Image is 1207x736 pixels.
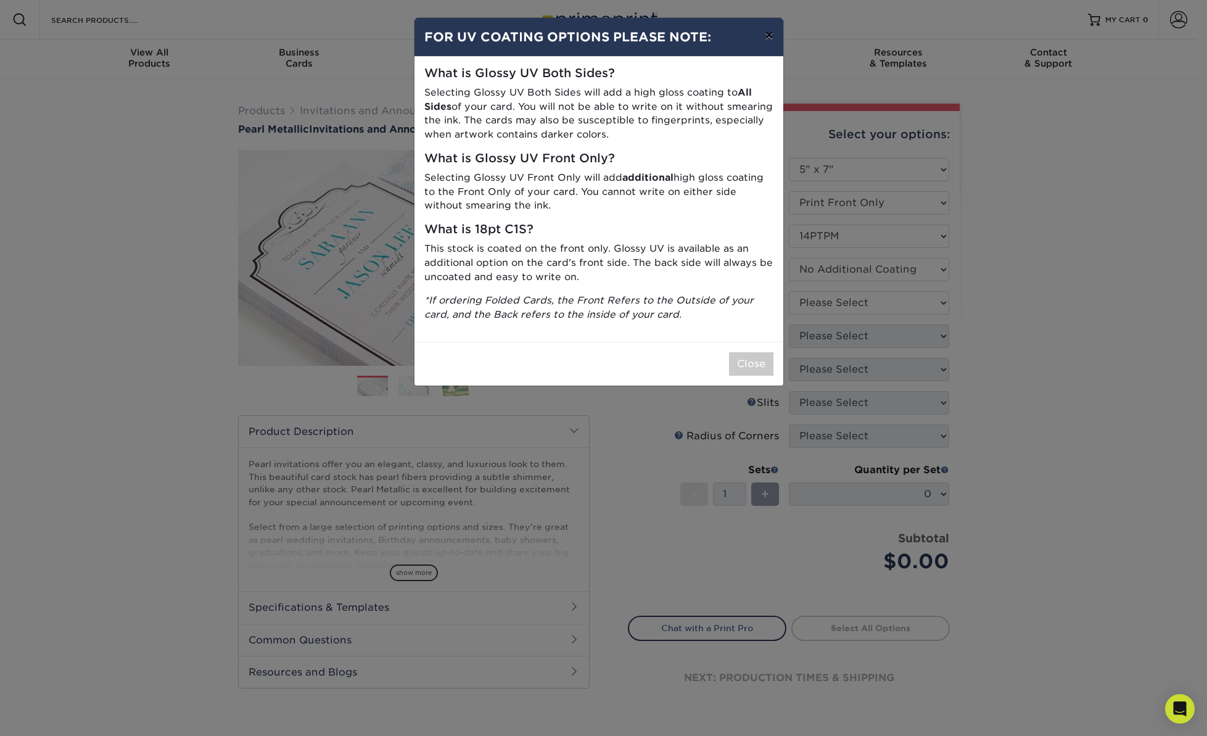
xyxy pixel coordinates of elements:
[424,242,773,284] p: This stock is coated on the front only. Glossy UV is available as an additional option on the car...
[729,352,773,376] button: Close
[424,86,752,112] strong: All Sides
[755,18,783,52] button: ×
[424,223,773,237] h5: What is 18pt C1S?
[424,171,773,213] p: Selecting Glossy UV Front Only will add high gloss coating to the Front Only of your card. You ca...
[424,28,773,46] h4: FOR UV COATING OPTIONS PLEASE NOTE:
[424,86,773,142] p: Selecting Glossy UV Both Sides will add a high gloss coating to of your card. You will not be abl...
[424,152,773,166] h5: What is Glossy UV Front Only?
[424,67,773,81] h5: What is Glossy UV Both Sides?
[1165,694,1195,724] div: Open Intercom Messenger
[622,172,674,183] strong: additional
[424,294,754,320] i: *If ordering Folded Cards, the Front Refers to the Outside of your card, and the Back refers to t...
